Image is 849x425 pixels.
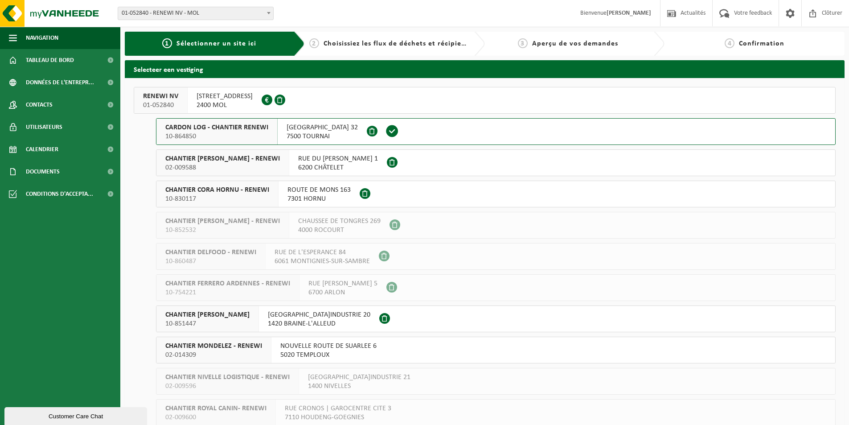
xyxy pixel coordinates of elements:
[4,405,149,425] iframe: chat widget
[607,10,651,17] strong: [PERSON_NAME]
[165,288,290,297] span: 10-754221
[165,226,280,235] span: 10-852532
[165,413,267,422] span: 02-009600
[26,71,94,94] span: Données de l'entrepr...
[280,351,377,359] span: 5020 TEMPLOUX
[308,279,377,288] span: RUE [PERSON_NAME] 5
[287,194,351,203] span: 7301 HORNU
[280,342,377,351] span: NOUVELLE ROUTE DE SUARLEE 6
[125,60,845,78] h2: Selecteer een vestiging
[308,288,377,297] span: 6700 ARLON
[165,163,280,172] span: 02-009588
[176,40,256,47] span: Sélectionner un site ici
[532,40,618,47] span: Aperçu de vos demandes
[118,7,273,20] span: 01-052840 - RENEWI NV - MOL
[156,337,836,363] button: CHANTIER MONDELEZ - RENEWI 02-014309 NOUVELLE ROUTE DE SUARLEE 65020 TEMPLOUX
[165,351,262,359] span: 02-014309
[165,382,290,391] span: 02-009596
[165,404,267,413] span: CHANTIER ROYAL CANIN- RENEWI
[26,116,62,138] span: Utilisateurs
[143,92,178,101] span: RENEWI NV
[165,154,280,163] span: CHANTIER [PERSON_NAME] - RENEWI
[287,123,358,132] span: [GEOGRAPHIC_DATA] 32
[287,186,351,194] span: ROUTE DE MONS 163
[156,118,836,145] button: CARDON LOG - CHANTIER RENEWI 10-864850 [GEOGRAPHIC_DATA] 327500 TOURNAI
[156,305,836,332] button: CHANTIER [PERSON_NAME] 10-851447 [GEOGRAPHIC_DATA]INDUSTRIE 201420 BRAINE-L'ALLEUD
[197,101,253,110] span: 2400 MOL
[26,94,53,116] span: Contacts
[308,373,410,382] span: [GEOGRAPHIC_DATA]INDUSTRIE 21
[197,92,253,101] span: [STREET_ADDRESS]
[134,87,836,114] button: RENEWI NV 01-052840 [STREET_ADDRESS]2400 MOL
[165,257,256,266] span: 10-860487
[165,132,268,141] span: 10-864850
[165,373,290,382] span: CHANTIER NIVELLE LOGISTIQUE - RENEWI
[275,248,370,257] span: RUE DE L'ESPERANCE 84
[26,161,60,183] span: Documents
[26,49,74,71] span: Tableau de bord
[298,226,381,235] span: 4000 ROCOURT
[287,132,358,141] span: 7500 TOURNAI
[156,149,836,176] button: CHANTIER [PERSON_NAME] - RENEWI 02-009588 RUE DU [PERSON_NAME] 16200 CHÂTELET
[165,123,268,132] span: CARDON LOG - CHANTIER RENEWI
[165,342,262,351] span: CHANTIER MONDELEZ - RENEWI
[518,38,528,48] span: 3
[165,279,290,288] span: CHANTIER FERRERO ARDENNES - RENEWI
[165,186,269,194] span: CHANTIER CORA HORNU - RENEWI
[298,154,378,163] span: RUE DU [PERSON_NAME] 1
[165,310,250,319] span: CHANTIER [PERSON_NAME]
[165,248,256,257] span: CHANTIER DELFOOD - RENEWI
[739,40,784,47] span: Confirmation
[309,38,319,48] span: 2
[143,101,178,110] span: 01-052840
[26,183,93,205] span: Conditions d'accepta...
[118,7,274,20] span: 01-052840 - RENEWI NV - MOL
[26,138,58,161] span: Calendrier
[165,217,280,226] span: CHANTIER [PERSON_NAME] - RENEWI
[162,38,172,48] span: 1
[26,27,58,49] span: Navigation
[324,40,472,47] span: Choisissiez les flux de déchets et récipients
[275,257,370,266] span: 6061 MONTIGNIES-SUR-SAMBRE
[308,382,410,391] span: 1400 NIVELLES
[165,194,269,203] span: 10-830117
[268,319,370,328] span: 1420 BRAINE-L'ALLEUD
[285,413,391,422] span: 7110 HOUDENG-GOEGNIES
[268,310,370,319] span: [GEOGRAPHIC_DATA]INDUSTRIE 20
[165,319,250,328] span: 10-851447
[298,163,378,172] span: 6200 CHÂTELET
[156,181,836,207] button: CHANTIER CORA HORNU - RENEWI 10-830117 ROUTE DE MONS 1637301 HORNU
[285,404,391,413] span: RUE CRONOS | GAROCENTRE CITE 3
[725,38,734,48] span: 4
[298,217,381,226] span: CHAUSSEE DE TONGRES 269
